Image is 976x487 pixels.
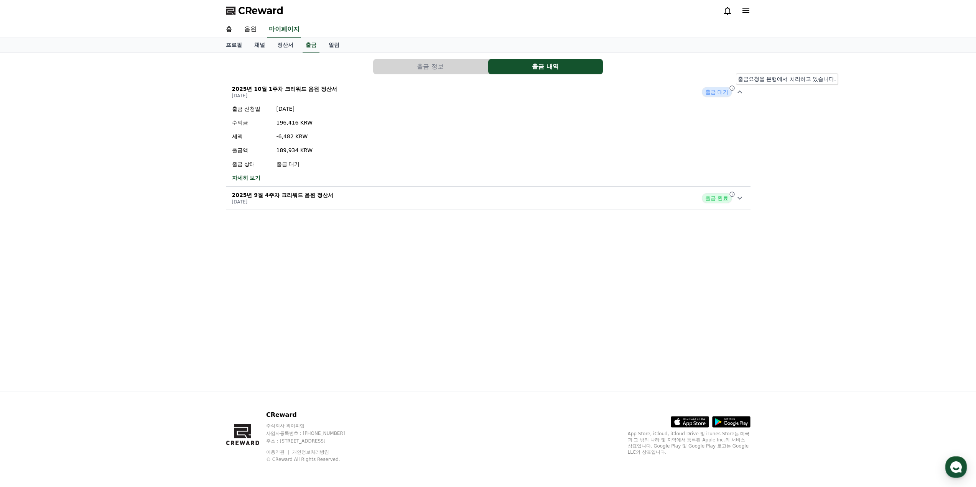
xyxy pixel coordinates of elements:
p: [DATE] [277,105,313,113]
a: 채널 [248,38,271,52]
a: 개인정보처리방침 [292,449,329,455]
p: 출금 신청일 [232,105,270,113]
p: 출금 상태 [232,160,270,168]
p: 196,416 KRW [277,119,313,126]
span: 출금 대기 [702,87,732,97]
button: 2025년 10월 1주차 크리워드 음원 정산서 [DATE] 출금 대기 출금요청을 은행에서 처리하고 있습니다. 출금 신청일 [DATE] 수익금 196,416 KRW 세액 -6,... [226,80,751,187]
p: App Store, iCloud, iCloud Drive 및 iTunes Store는 미국과 그 밖의 나라 및 지역에서 등록된 Apple Inc.의 서비스 상표입니다. Goo... [628,431,751,455]
span: 출금 완료 [702,193,732,203]
p: 189,934 KRW [277,146,313,154]
a: 자세히 보기 [232,174,313,182]
a: 홈 [2,243,51,262]
p: 2025년 10월 1주차 크리워드 음원 정산서 [232,85,337,93]
a: CReward [226,5,283,17]
p: © CReward All Rights Reserved. [266,456,360,462]
a: 알림 [323,38,346,52]
a: 홈 [220,21,238,38]
a: 마이페이지 [267,21,301,38]
p: 주식회사 와이피랩 [266,423,360,429]
button: 2025년 9월 4주차 크리워드 음원 정산서 [DATE] 출금 완료 [226,187,751,210]
p: 출금액 [232,146,270,154]
p: [DATE] [232,199,334,205]
span: 홈 [24,254,29,261]
a: 설정 [99,243,147,262]
span: CReward [238,5,283,17]
p: 출금 대기 [277,160,313,168]
p: 2025년 9월 4주차 크리워드 음원 정산서 [232,191,334,199]
a: 프로필 [220,38,248,52]
p: -6,482 KRW [277,133,313,140]
p: 세액 [232,133,270,140]
p: CReward [266,410,360,420]
a: 이용약관 [266,449,290,455]
p: 수익금 [232,119,270,126]
a: 출금 [303,38,319,52]
div: 출금요청을 은행에서 처리하고 있습니다. [736,73,838,85]
a: 음원 [238,21,263,38]
a: 대화 [51,243,99,262]
button: 출금 정보 [373,59,488,74]
p: 주소 : [STREET_ADDRESS] [266,438,360,444]
button: 출금 내역 [488,59,603,74]
span: 대화 [70,255,79,261]
span: 설정 [119,254,128,261]
p: [DATE] [232,93,337,99]
a: 정산서 [271,38,300,52]
p: 사업자등록번호 : [PHONE_NUMBER] [266,430,360,436]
